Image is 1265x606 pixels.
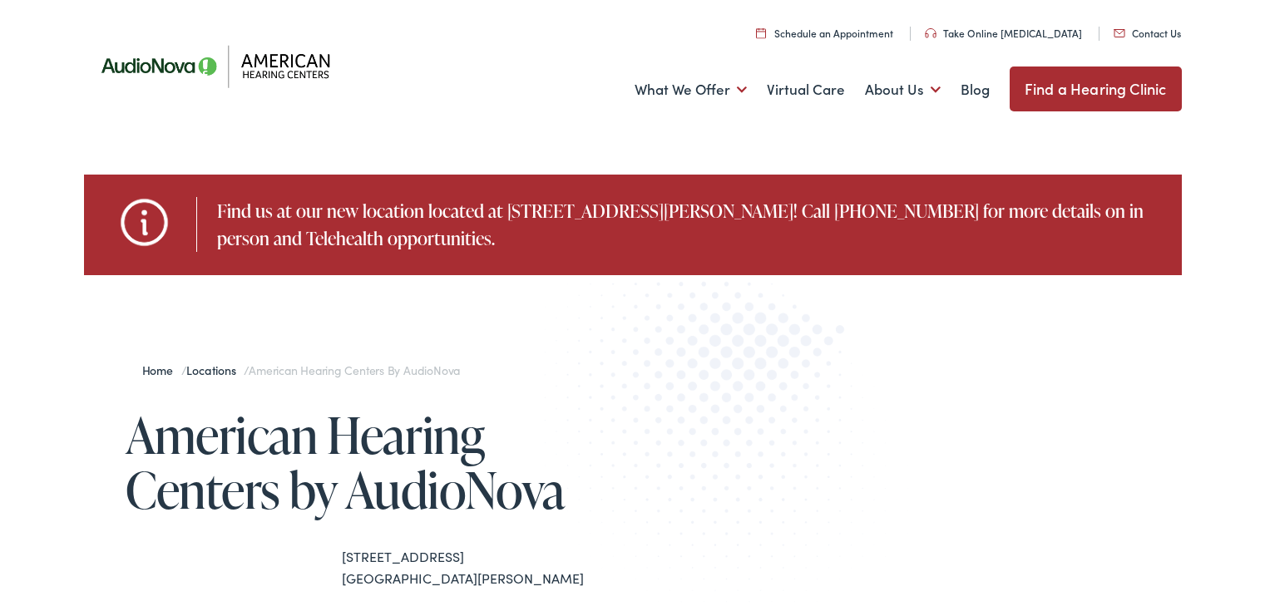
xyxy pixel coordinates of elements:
span: American Hearing Centers by AudioNova [249,362,460,378]
a: About Us [865,59,941,121]
a: Find a Hearing Clinic [1010,67,1182,111]
span: / / [142,362,461,378]
a: Locations [186,362,244,378]
img: utility icon [925,28,936,38]
a: Schedule an Appointment [756,26,893,40]
img: utility icon [1114,29,1125,37]
a: What We Offer [635,59,747,121]
a: Virtual Care [767,59,845,121]
a: Take Online [MEDICAL_DATA] [925,26,1082,40]
a: Blog [961,59,990,121]
div: [STREET_ADDRESS] [GEOGRAPHIC_DATA][PERSON_NAME] [342,546,633,589]
a: Contact Us [1114,26,1181,40]
div: Find us at our new location located at [STREET_ADDRESS][PERSON_NAME]! Call [PHONE_NUMBER] for mor... [196,197,1165,252]
img: utility icon [756,27,766,38]
h1: American Hearing Centers by AudioNova [126,407,633,517]
img: hh-icons.png [113,191,175,254]
a: Home [142,362,181,378]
